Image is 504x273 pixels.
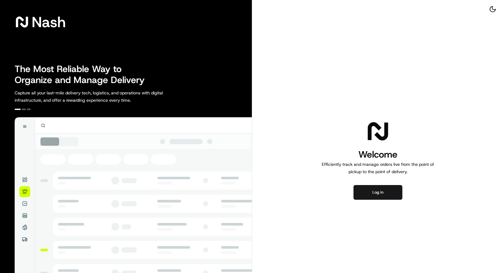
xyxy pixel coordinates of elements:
button: Log in [354,185,402,200]
span: Nash [32,16,66,28]
h1: Welcome [319,148,437,161]
h2: The Most Reliable Way to Organize and Manage Delivery [15,64,151,86]
p: Capture all your last-mile delivery tech, logistics, and operations with digital infrastructure, ... [15,89,190,104]
p: Efficiently track and manage orders live from the point of pickup to the point of delivery. [319,161,437,175]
